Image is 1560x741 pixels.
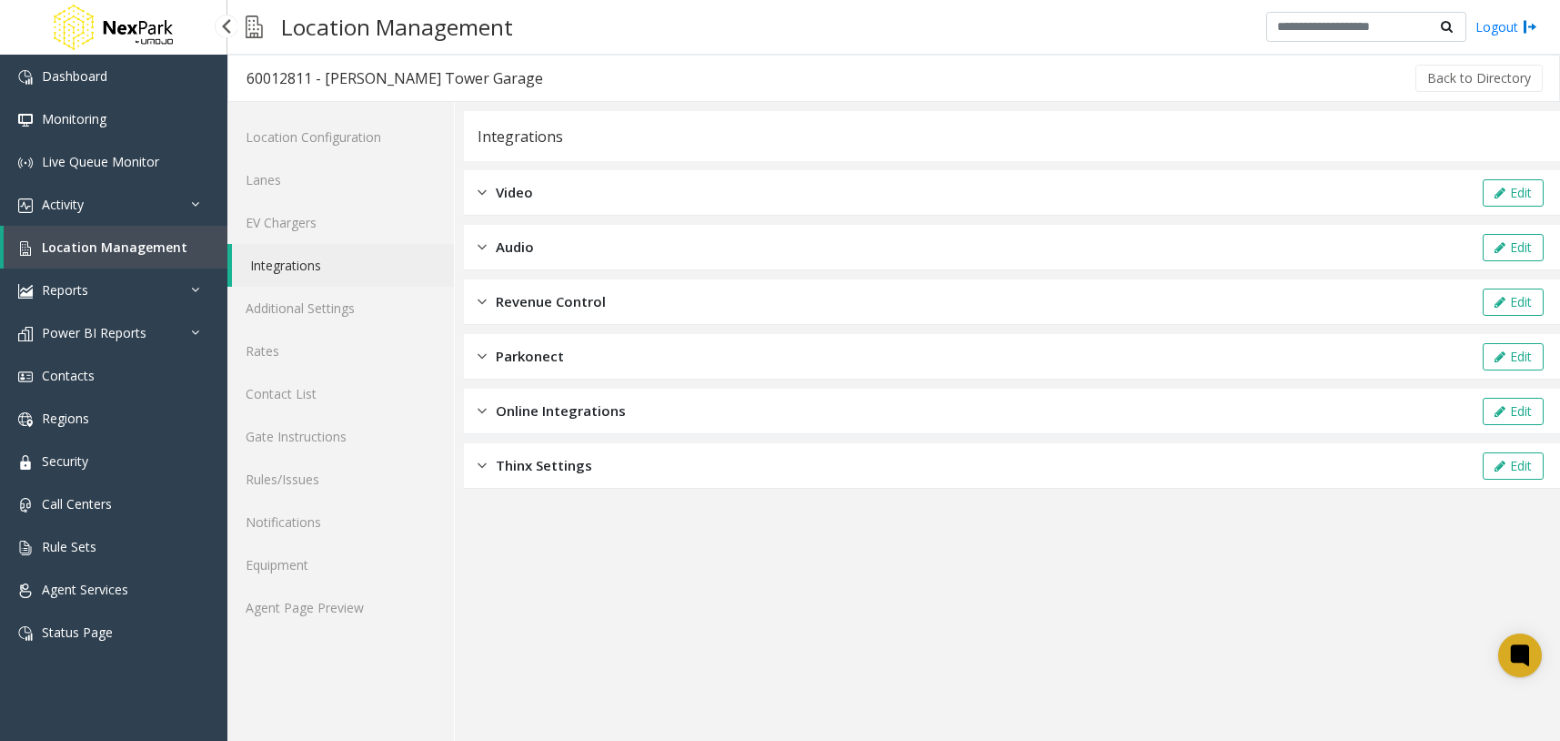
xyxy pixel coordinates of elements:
[496,401,626,421] span: Online Integrations
[42,367,95,384] span: Contacts
[227,116,454,158] a: Location Configuration
[496,346,564,367] span: Parkonect
[232,244,454,287] a: Integrations
[42,452,88,470] span: Security
[478,125,563,148] div: Integrations
[18,113,33,127] img: 'icon'
[496,455,592,476] span: Thinx Settings
[18,541,33,555] img: 'icon'
[1415,65,1543,92] button: Back to Directory
[1475,17,1537,36] a: Logout
[4,226,227,269] a: Location Management
[18,70,33,85] img: 'icon'
[478,346,487,367] img: closed
[496,237,534,258] span: Audio
[227,201,454,244] a: EV Chargers
[42,324,146,341] span: Power BI Reports
[42,67,107,85] span: Dashboard
[496,291,606,312] span: Revenue Control
[227,330,454,372] a: Rates
[18,241,33,256] img: 'icon'
[42,153,159,170] span: Live Queue Monitor
[42,624,113,641] span: Status Page
[246,5,263,49] img: pageIcon
[247,66,543,90] div: 60012811 - [PERSON_NAME] Tower Garage
[1483,343,1544,370] button: Edit
[1483,234,1544,261] button: Edit
[42,196,84,213] span: Activity
[227,586,454,629] a: Agent Page Preview
[18,584,33,598] img: 'icon'
[227,158,454,201] a: Lanes
[18,626,33,641] img: 'icon'
[1483,289,1544,316] button: Edit
[42,239,187,256] span: Location Management
[478,401,487,421] img: closed
[1483,398,1544,425] button: Edit
[18,156,33,170] img: 'icon'
[42,581,128,598] span: Agent Services
[18,498,33,513] img: 'icon'
[42,410,89,427] span: Regions
[478,291,487,312] img: closed
[478,237,487,258] img: closed
[227,415,454,458] a: Gate Instructions
[42,495,112,513] span: Call Centers
[18,327,33,341] img: 'icon'
[42,538,96,555] span: Rule Sets
[42,281,88,299] span: Reports
[18,198,33,213] img: 'icon'
[18,284,33,299] img: 'icon'
[1523,17,1537,36] img: logout
[227,458,454,501] a: Rules/Issues
[272,5,522,49] h3: Location Management
[227,372,454,415] a: Contact List
[18,370,33,384] img: 'icon'
[18,455,33,470] img: 'icon'
[1483,179,1544,207] button: Edit
[227,287,454,330] a: Additional Settings
[18,412,33,427] img: 'icon'
[1483,452,1544,480] button: Edit
[478,182,487,203] img: closed
[478,455,487,476] img: closed
[227,501,454,543] a: Notifications
[42,110,106,127] span: Monitoring
[496,182,533,203] span: Video
[227,543,454,586] a: Equipment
